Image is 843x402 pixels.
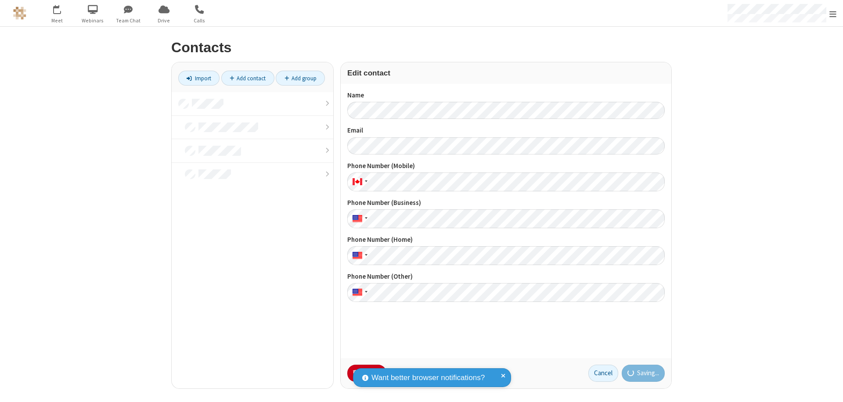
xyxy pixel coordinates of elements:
[622,365,665,382] button: Saving...
[347,246,370,265] div: United States: + 1
[148,17,180,25] span: Drive
[276,71,325,86] a: Add group
[347,272,665,282] label: Phone Number (Other)
[178,71,220,86] a: Import
[347,161,665,171] label: Phone Number (Mobile)
[347,69,665,77] h3: Edit contact
[76,17,109,25] span: Webinars
[41,17,74,25] span: Meet
[637,368,659,378] span: Saving...
[347,235,665,245] label: Phone Number (Home)
[171,40,672,55] h2: Contacts
[371,372,485,384] span: Want better browser notifications?
[13,7,26,20] img: QA Selenium DO NOT DELETE OR CHANGE
[347,365,386,382] button: Delete
[221,71,274,86] a: Add contact
[183,17,216,25] span: Calls
[588,365,618,382] button: Cancel
[347,90,665,100] label: Name
[112,17,145,25] span: Team Chat
[347,283,370,302] div: United States: + 1
[347,172,370,191] div: Canada: + 1
[347,209,370,228] div: United States: + 1
[347,198,665,208] label: Phone Number (Business)
[59,5,65,11] div: 3
[347,126,665,136] label: Email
